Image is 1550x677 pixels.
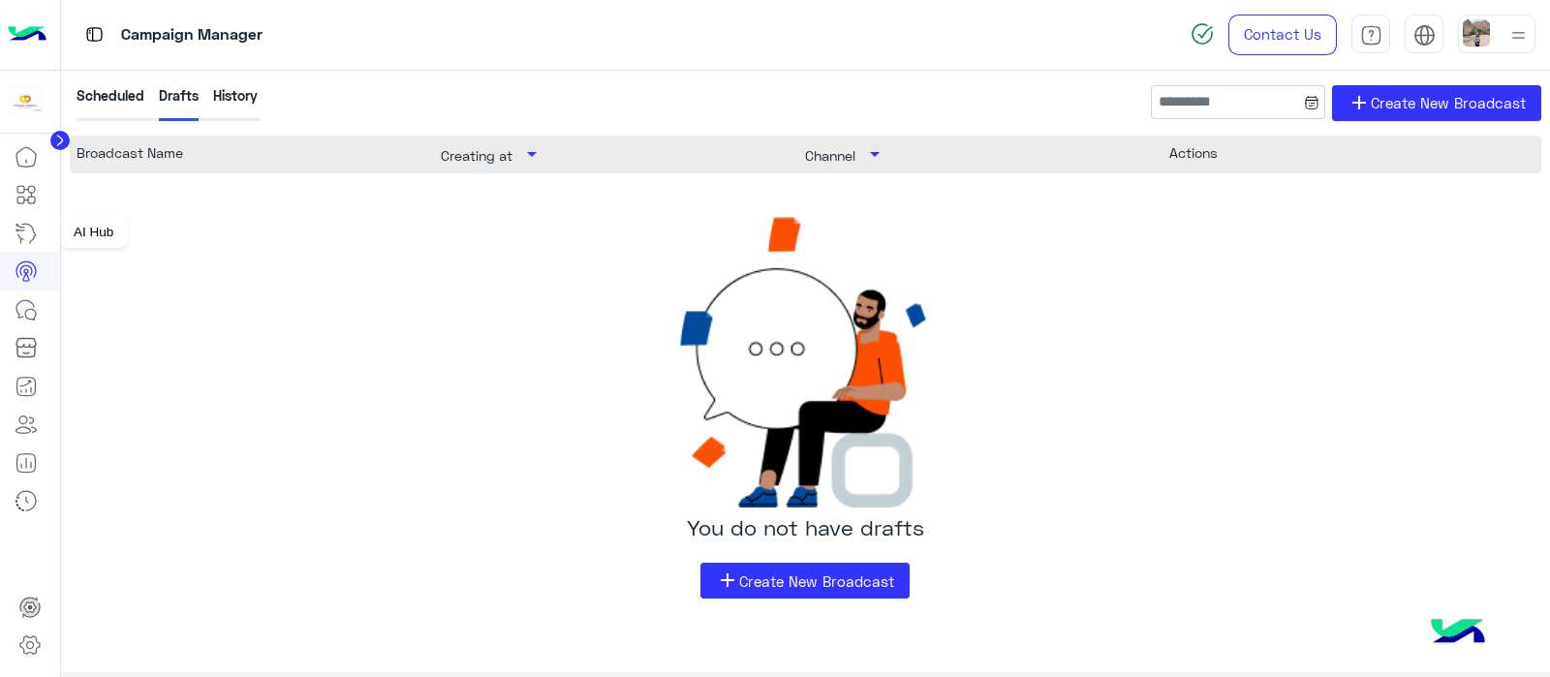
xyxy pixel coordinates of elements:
[82,22,107,46] img: tab
[1191,22,1214,46] img: spinner
[8,84,43,119] img: 300744643126508
[1424,600,1492,667] img: hulul-logo.png
[1360,24,1382,46] img: tab
[441,147,512,164] span: Creating at
[1463,19,1490,46] img: userImage
[660,217,950,508] img: no apps
[1371,92,1526,114] span: Create New Broadcast
[739,572,894,590] span: Create New Broadcast
[716,569,739,592] span: add
[59,217,128,248] div: AI Hub
[77,142,441,166] div: Broadcast Name
[1228,15,1337,55] a: Contact Us
[1351,15,1390,55] a: tab
[1332,85,1541,121] a: addCreate New Broadcast
[805,147,855,164] span: Channel
[8,15,46,55] img: Logo
[855,142,893,166] span: arrow_drop_down
[77,85,144,121] div: Scheduled
[213,85,258,121] div: History
[1506,23,1531,47] img: profile
[159,85,199,121] div: Drafts
[512,142,550,166] span: arrow_drop_down
[1348,91,1371,114] span: add
[1169,142,1534,166] div: Actions
[1413,24,1436,46] img: tab
[121,22,263,48] p: Campaign Manager
[700,563,910,599] a: addCreate New Broadcast
[70,514,1542,540] p: You do not have drafts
